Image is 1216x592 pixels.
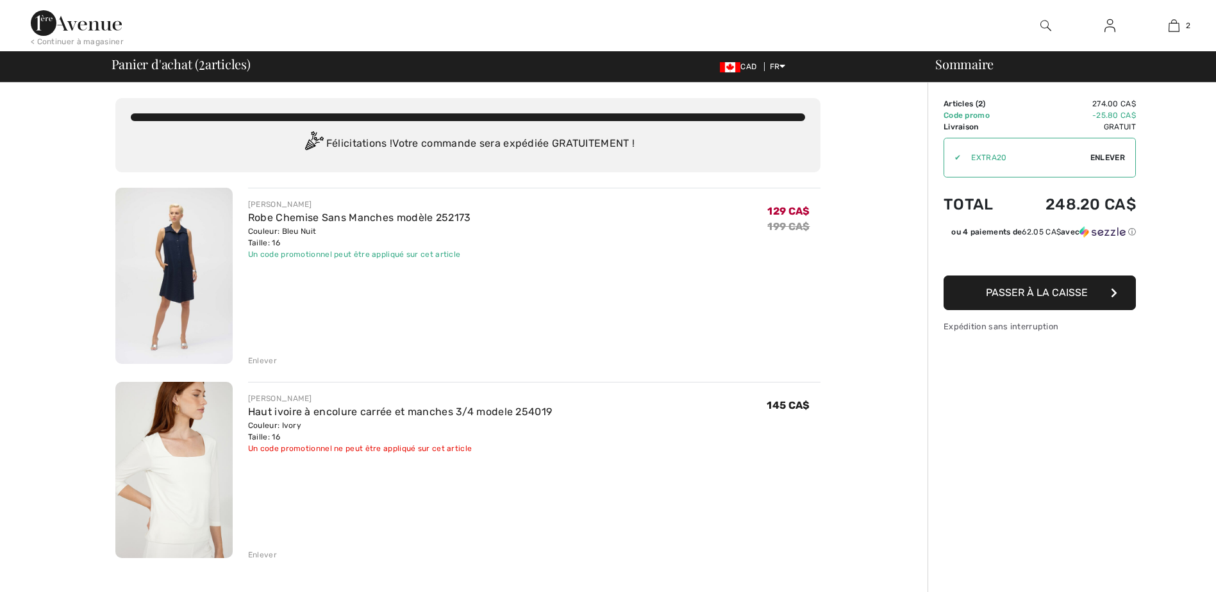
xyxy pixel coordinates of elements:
img: Mon panier [1169,18,1179,33]
div: Expédition sans interruption [944,320,1136,333]
div: [PERSON_NAME] [248,393,552,404]
img: 1ère Avenue [31,10,122,36]
div: ou 4 paiements de avec [951,226,1136,238]
td: Gratuit [1012,121,1136,133]
div: ou 4 paiements de62.05 CA$avecSezzle Cliquez pour en savoir plus sur Sezzle [944,226,1136,242]
img: Sezzle [1079,226,1126,238]
a: Robe Chemise Sans Manches modèle 252173 [248,211,471,224]
div: ✔ [944,152,961,163]
div: [PERSON_NAME] [248,199,471,210]
span: 2 [1186,20,1190,31]
td: 248.20 CA$ [1012,183,1136,226]
div: Couleur: Bleu Nuit Taille: 16 [248,226,471,249]
img: recherche [1040,18,1051,33]
iframe: PayPal-paypal [944,242,1136,271]
img: Congratulation2.svg [301,131,326,157]
td: 274.00 CA$ [1012,98,1136,110]
td: Articles ( ) [944,98,1012,110]
div: Enlever [248,355,277,366]
img: Canadian Dollar [720,62,740,72]
div: Un code promotionnel ne peut être appliqué sur cet article [248,443,552,454]
span: Panier d'achat ( articles) [112,58,251,70]
button: Passer à la caisse [944,275,1136,310]
div: Sommaire [920,58,1208,70]
a: Haut ivoire à encolure carrée et manches 3/4 modele 254019 [248,406,552,418]
span: FR [770,62,786,71]
td: Livraison [944,121,1012,133]
td: Code promo [944,110,1012,121]
s: 199 CA$ [767,220,810,233]
a: 2 [1142,18,1205,33]
img: Robe Chemise Sans Manches modèle 252173 [115,188,233,364]
a: Se connecter [1094,18,1126,34]
img: Haut ivoire à encolure carrée et manches 3/4 modele 254019 [115,382,233,558]
span: 145 CA$ [767,399,810,411]
span: 2 [978,99,983,108]
div: Un code promotionnel peut être appliqué sur cet article [248,249,471,260]
span: Enlever [1090,152,1125,163]
div: Félicitations ! Votre commande sera expédiée GRATUITEMENT ! [131,131,805,157]
div: Enlever [248,549,277,561]
img: Mes infos [1104,18,1115,33]
td: -25.80 CA$ [1012,110,1136,121]
div: < Continuer à magasiner [31,36,124,47]
span: 2 [199,54,205,71]
input: Code promo [961,138,1090,177]
span: CAD [720,62,762,71]
div: Couleur: Ivory Taille: 16 [248,420,552,443]
span: Passer à la caisse [986,286,1088,299]
span: 129 CA$ [767,205,810,217]
td: Total [944,183,1012,226]
span: 62.05 CA$ [1022,227,1061,236]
